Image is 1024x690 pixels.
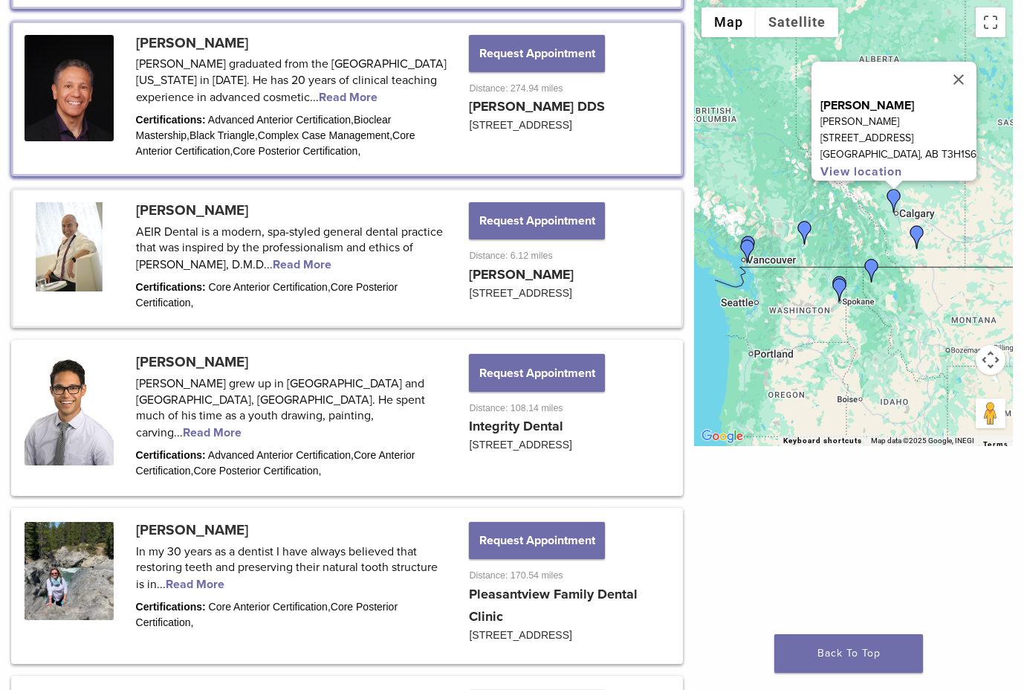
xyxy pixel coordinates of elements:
[469,202,604,239] button: Request Appointment
[871,436,974,445] span: Map data ©2025 Google, INEGI
[941,62,976,97] button: Close
[698,427,747,446] a: Open this area in Google Maps (opens a new window)
[828,278,852,302] div: Dr. Kelly Hennessey
[820,130,976,146] p: [STREET_ADDRESS]
[736,239,759,263] div: Dr. Banita Mann
[820,164,902,179] a: View location
[736,236,760,259] div: Dr. Caroline Binuhe
[820,146,976,163] p: [GEOGRAPHIC_DATA], AB T3H1S6
[820,97,976,114] p: [PERSON_NAME]
[976,399,1005,428] button: Drag Pegman onto the map to open Street View
[976,345,1005,375] button: Map camera controls
[976,7,1005,37] button: Toggle fullscreen view
[820,114,976,130] p: [PERSON_NAME]
[783,436,862,446] button: Keyboard shortcuts
[793,221,817,245] div: Dr. Sandy Crocker
[701,7,756,37] button: Show street map
[774,634,923,673] a: Back To Top
[469,35,604,72] button: Request Appointment
[860,259,884,283] div: Dr. Steve Davidson
[828,276,852,300] div: Dr. Charles Regalado
[882,189,906,213] div: Dr. Edmund Williamson
[469,522,604,559] button: Request Appointment
[756,7,838,37] button: Show satellite imagery
[905,225,929,249] div: Dr. Richard Jahn
[983,440,1008,449] a: Terms (opens in new tab)
[698,427,747,446] img: Google
[469,354,604,391] button: Request Appointment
